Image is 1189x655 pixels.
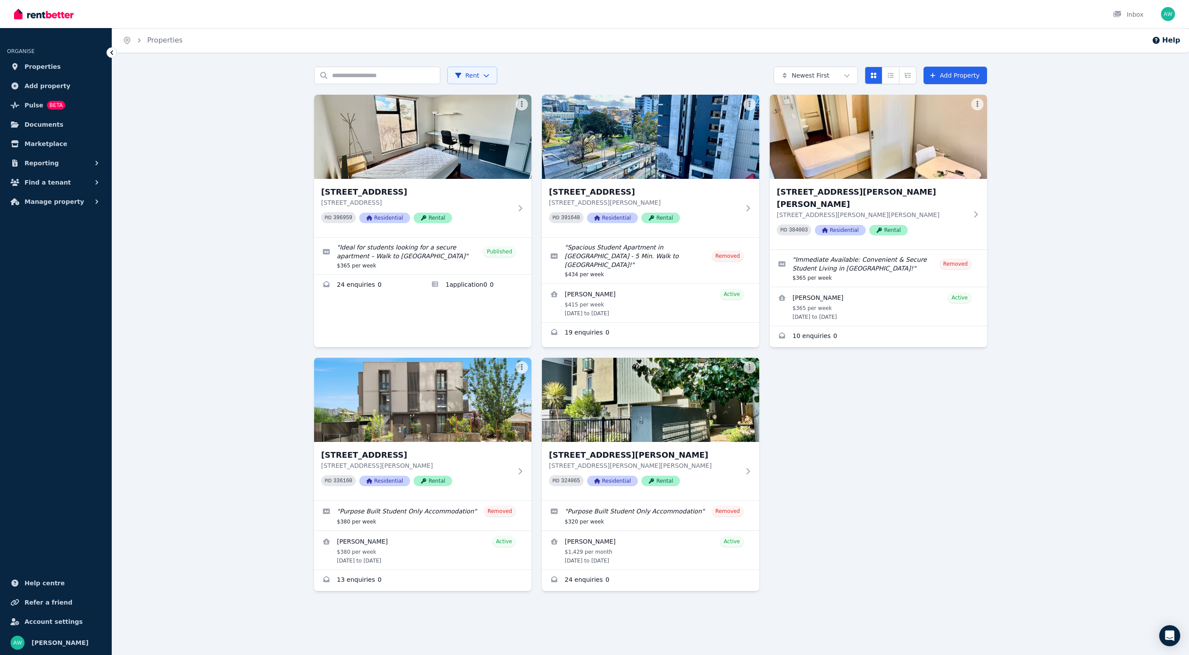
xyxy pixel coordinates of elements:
span: BETA [47,101,65,110]
button: More options [516,361,528,374]
a: Properties [7,58,105,75]
a: View details for Rayan Alamri [542,284,759,322]
img: 203/60 Waverley Rd, Malvern East [314,95,531,179]
a: Enquiries for 306/8 Bruce Street, Box Hill [542,570,759,591]
button: Find a tenant [7,174,105,191]
a: 203/60 Waverley Rd, Malvern East[STREET_ADDRESS][STREET_ADDRESS]PID 396959ResidentialRental [314,95,531,237]
button: Card view [865,67,882,84]
span: Residential [587,213,638,223]
span: Rental [869,225,908,235]
small: PID [780,228,787,232]
a: 109/1 Wellington Road, Box Hill[STREET_ADDRESS][STREET_ADDRESS][PERSON_NAME]PID 336160Residential... [314,358,531,500]
a: Account settings [7,613,105,630]
span: Add property [25,81,71,91]
span: Residential [587,476,638,486]
a: 602/131 Pelham St, Carlton[STREET_ADDRESS][STREET_ADDRESS][PERSON_NAME]PID 391648ResidentialRental [542,95,759,237]
span: [PERSON_NAME] [32,637,88,648]
img: Andrew Wong [11,636,25,650]
a: View details for Bolun Zhang [314,531,531,570]
h3: [STREET_ADDRESS][PERSON_NAME][PERSON_NAME] [777,186,968,210]
button: Manage property [7,193,105,210]
a: 306/8 Bruce Street, Box Hill[STREET_ADDRESS][PERSON_NAME][STREET_ADDRESS][PERSON_NAME][PERSON_NAM... [542,358,759,500]
a: PulseBETA [7,96,105,114]
span: Refer a friend [25,597,72,608]
code: 396959 [333,215,352,221]
code: 384003 [789,227,808,233]
span: Rental [414,213,452,223]
code: 391648 [561,215,580,221]
img: 306/8 Bruce Street, Box Hill [542,358,759,442]
button: More options [743,361,756,374]
button: Rent [447,67,497,84]
span: Newest First [792,71,829,80]
a: Properties [147,36,183,44]
a: Edit listing: Spacious Student Apartment in Carlton - 5 Min. Walk to Melbourne Uni! [542,238,759,283]
a: Enquiries for 602/131 Pelham St, Carlton [542,323,759,344]
button: More options [743,98,756,110]
span: Residential [359,213,410,223]
a: Applications for 203/60 Waverley Rd, Malvern East [423,275,531,296]
a: Edit listing: Ideal for students looking for a secure apartment – Walk to Monash Uni [314,238,531,274]
span: Rental [641,476,680,486]
p: [STREET_ADDRESS][PERSON_NAME] [549,198,740,207]
p: [STREET_ADDRESS][PERSON_NAME][PERSON_NAME] [777,210,968,219]
a: 113/6 John St, Box Hill[STREET_ADDRESS][PERSON_NAME][PERSON_NAME][STREET_ADDRESS][PERSON_NAME][PE... [770,95,987,249]
p: [STREET_ADDRESS][PERSON_NAME][PERSON_NAME] [549,461,740,470]
img: Andrew Wong [1161,7,1175,21]
small: PID [325,215,332,220]
a: Edit listing: Purpose Built Student Only Accommodation [542,501,759,530]
a: Refer a friend [7,594,105,611]
button: Compact list view [882,67,899,84]
span: Residential [815,225,866,235]
span: Find a tenant [25,177,71,188]
img: 602/131 Pelham St, Carlton [542,95,759,179]
h3: [STREET_ADDRESS] [321,449,512,461]
a: View details for Hwangwoon Lee [770,287,987,326]
code: 336160 [333,478,352,484]
span: Documents [25,119,64,130]
span: Help centre [25,578,65,588]
span: Rental [641,213,680,223]
button: Help [1152,35,1180,46]
button: Reporting [7,154,105,172]
span: Residential [359,476,410,486]
a: Add property [7,77,105,95]
a: Enquiries for 113/6 John St, Box Hill [770,326,987,347]
a: Documents [7,116,105,133]
span: ORGANISE [7,48,35,54]
span: Rental [414,476,452,486]
button: Newest First [774,67,858,84]
img: RentBetter [14,7,74,21]
a: Edit listing: Immediate Available: Convenient & Secure Student Living in Box Hill! [770,250,987,287]
span: Rent [455,71,479,80]
button: More options [516,98,528,110]
span: Account settings [25,616,83,627]
h3: [STREET_ADDRESS] [321,186,512,198]
a: View details for Sadhwi Gurung [542,531,759,570]
div: View options [865,67,917,84]
a: Help centre [7,574,105,592]
small: PID [552,215,559,220]
span: Properties [25,61,61,72]
h3: [STREET_ADDRESS][PERSON_NAME] [549,449,740,461]
code: 324065 [561,478,580,484]
img: 109/1 Wellington Road, Box Hill [314,358,531,442]
a: Edit listing: Purpose Built Student Only Accommodation [314,501,531,530]
span: Pulse [25,100,43,110]
small: PID [325,478,332,483]
button: More options [971,98,984,110]
a: Marketplace [7,135,105,153]
span: Marketplace [25,139,67,149]
img: 113/6 John St, Box Hill [770,95,987,179]
button: Expanded list view [899,67,917,84]
span: Reporting [25,158,59,168]
div: Open Intercom Messenger [1159,625,1180,646]
p: [STREET_ADDRESS] [321,198,512,207]
nav: Breadcrumb [112,28,193,53]
a: Add Property [924,67,987,84]
span: Manage property [25,196,84,207]
div: Inbox [1113,10,1143,19]
h3: [STREET_ADDRESS] [549,186,740,198]
a: Enquiries for 109/1 Wellington Road, Box Hill [314,570,531,591]
small: PID [552,478,559,483]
